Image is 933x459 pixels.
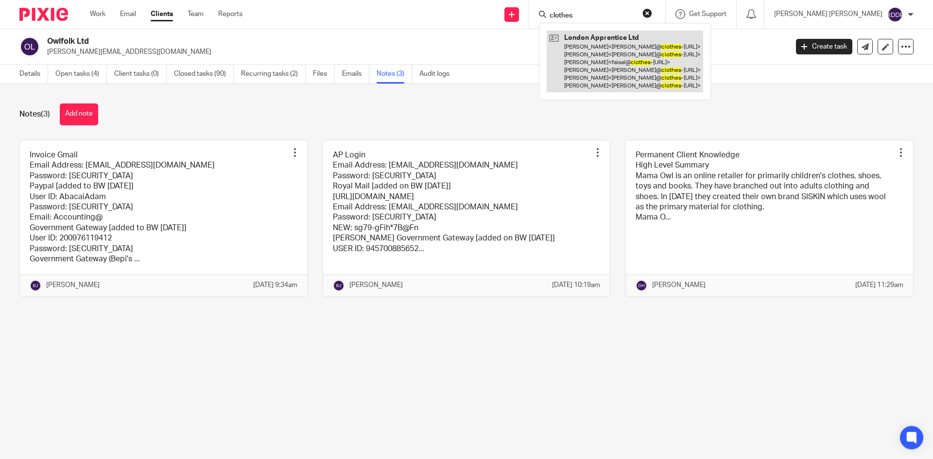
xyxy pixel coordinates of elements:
img: svg%3E [333,280,345,291]
img: svg%3E [19,36,40,57]
h2: Owlfolk Ltd [47,36,635,47]
img: Pixie [19,8,68,21]
a: Create task [796,39,852,54]
button: Clear [642,8,652,18]
a: Team [188,9,204,19]
img: svg%3E [887,7,903,22]
a: Clients [151,9,173,19]
a: Recurring tasks (2) [241,65,306,84]
button: Add note [60,103,98,125]
a: Open tasks (4) [55,65,107,84]
a: Notes (3) [377,65,412,84]
p: [DATE] 9:34am [253,280,297,290]
a: Work [90,9,105,19]
a: Audit logs [419,65,457,84]
a: Reports [218,9,242,19]
p: [PERSON_NAME][EMAIL_ADDRESS][DOMAIN_NAME] [47,47,781,57]
a: Email [120,9,136,19]
span: (3) [41,110,50,118]
p: [DATE] 10:19am [552,280,600,290]
img: svg%3E [636,280,647,291]
input: Search [549,12,636,20]
p: [PERSON_NAME] [652,280,706,290]
a: Closed tasks (90) [174,65,234,84]
img: svg%3E [30,280,41,291]
p: [PERSON_NAME] [46,280,100,290]
p: [DATE] 11:29am [855,280,903,290]
a: Client tasks (0) [114,65,167,84]
a: Files [313,65,335,84]
h1: Notes [19,109,50,119]
a: Details [19,65,48,84]
p: [PERSON_NAME] [349,280,403,290]
p: [PERSON_NAME] [PERSON_NAME] [774,9,882,19]
span: Get Support [689,11,726,17]
a: Emails [342,65,369,84]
